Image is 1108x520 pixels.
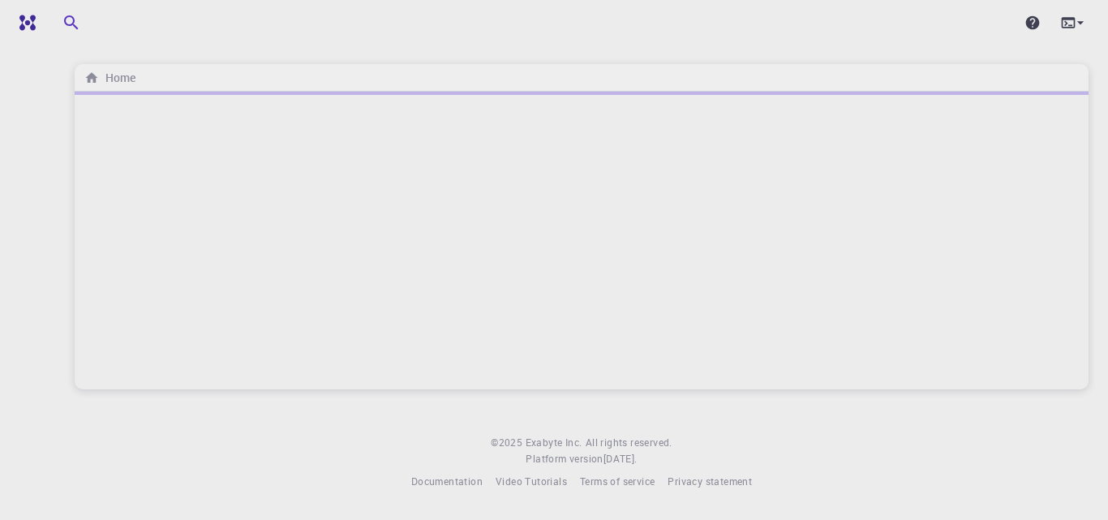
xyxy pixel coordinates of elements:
[411,475,483,488] span: Documentation
[411,474,483,490] a: Documentation
[496,474,567,490] a: Video Tutorials
[81,69,139,87] nav: breadcrumb
[668,474,752,490] a: Privacy statement
[603,451,638,467] a: [DATE].
[491,435,525,451] span: © 2025
[603,452,638,465] span: [DATE] .
[526,435,582,451] a: Exabyte Inc.
[526,451,603,467] span: Platform version
[99,69,135,87] h6: Home
[13,15,36,31] img: logo
[580,475,655,488] span: Terms of service
[580,474,655,490] a: Terms of service
[526,436,582,449] span: Exabyte Inc.
[496,475,567,488] span: Video Tutorials
[668,475,752,488] span: Privacy statement
[586,435,672,451] span: All rights reserved.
